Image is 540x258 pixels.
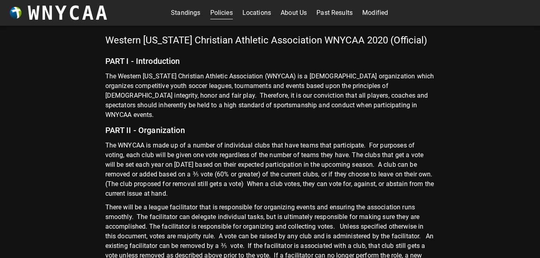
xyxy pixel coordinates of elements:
h6: PART I - Introduction [105,51,435,72]
p: The Western [US_STATE] Christian Athletic Association (WNYCAA) is a [DEMOGRAPHIC_DATA] organizati... [105,72,435,120]
a: Policies [210,6,233,19]
img: wnycaaBall.png [10,7,22,19]
a: About Us [281,6,307,19]
a: Standings [171,6,200,19]
a: Locations [242,6,271,19]
a: Past Results [316,6,353,19]
h6: PART II - Organization [105,120,435,141]
a: Modified [362,6,388,19]
p: The WNYCAA is made up of a number of individual clubs that have teams that participate. For purpo... [105,141,435,203]
h5: Western [US_STATE] Christian Athletic Association WNYCAA 2020 (Official) [105,34,435,51]
h3: WNYCAA [28,2,109,24]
